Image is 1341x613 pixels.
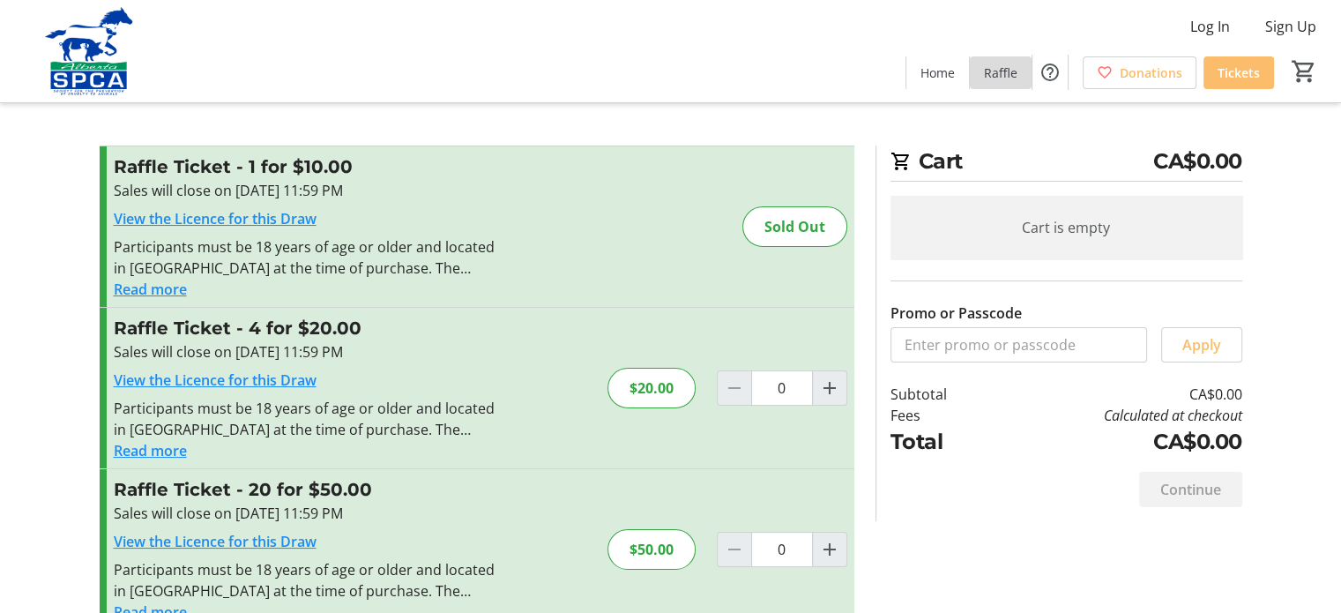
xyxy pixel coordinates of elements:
[1153,146,1242,177] span: CA$0.00
[890,146,1242,182] h2: Cart
[1190,16,1230,37] span: Log In
[11,7,168,95] img: Alberta SPCA's Logo
[114,559,499,602] div: Participants must be 18 years of age or older and located in [GEOGRAPHIC_DATA] at the time of pur...
[890,196,1242,259] div: Cart is empty
[890,426,993,458] td: Total
[114,236,499,279] div: Participants must be 18 years of age or older and located in [GEOGRAPHIC_DATA] at the time of pur...
[1120,64,1182,82] span: Donations
[992,384,1241,405] td: CA$0.00
[114,476,499,503] h3: Raffle Ticket - 20 for $50.00
[920,64,955,82] span: Home
[984,64,1017,82] span: Raffle
[114,341,499,363] div: Sales will close on [DATE] 11:59 PM
[813,533,846,566] button: Increment by one
[114,315,499,341] h3: Raffle Ticket - 4 for $20.00
[114,279,187,300] button: Read more
[1265,16,1316,37] span: Sign Up
[114,503,499,524] div: Sales will close on [DATE] 11:59 PM
[1176,12,1244,41] button: Log In
[1083,56,1196,89] a: Donations
[114,153,499,180] h3: Raffle Ticket - 1 for $10.00
[114,532,317,551] a: View the Licence for this Draw
[906,56,969,89] a: Home
[742,206,847,247] div: Sold Out
[114,370,317,390] a: View the Licence for this Draw
[751,532,813,567] input: Raffle Ticket Quantity
[1032,55,1068,90] button: Help
[1161,327,1242,363] button: Apply
[1218,64,1260,82] span: Tickets
[992,405,1241,426] td: Calculated at checkout
[114,398,499,440] div: Participants must be 18 years of age or older and located in [GEOGRAPHIC_DATA] at the time of pur...
[1182,334,1221,355] span: Apply
[1251,12,1330,41] button: Sign Up
[890,405,993,426] td: Fees
[992,426,1241,458] td: CA$0.00
[114,180,499,201] div: Sales will close on [DATE] 11:59 PM
[751,370,813,406] input: Raffle Ticket Quantity
[114,209,317,228] a: View the Licence for this Draw
[607,368,696,408] div: $20.00
[607,529,696,570] div: $50.00
[1203,56,1274,89] a: Tickets
[970,56,1032,89] a: Raffle
[813,371,846,405] button: Increment by one
[114,440,187,461] button: Read more
[890,327,1147,363] input: Enter promo or passcode
[1288,56,1320,87] button: Cart
[890,303,1022,324] label: Promo or Passcode
[890,384,993,405] td: Subtotal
